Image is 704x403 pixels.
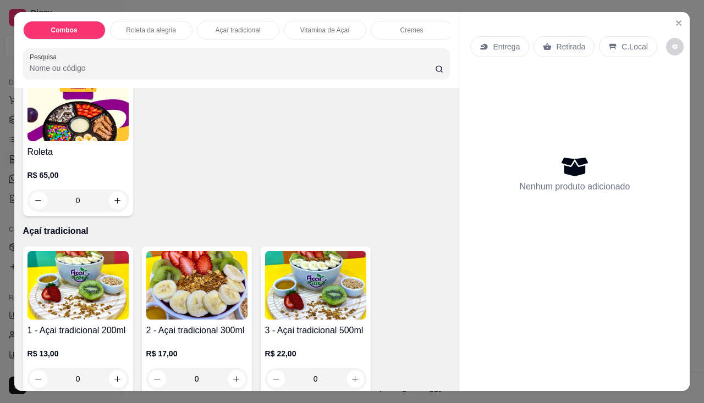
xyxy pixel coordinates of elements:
label: Pesquisa [30,52,61,61]
p: R$ 65,00 [28,170,129,181]
p: Vitamina de Açaí [300,26,350,35]
img: product-image [28,72,129,141]
p: R$ 13,00 [28,348,129,359]
h4: 1 - Açai tradicional 200ml [28,324,129,337]
h4: 3 - Açai tradicional 500ml [265,324,366,337]
p: R$ 22,00 [265,348,366,359]
img: product-image [265,251,366,320]
p: Açaí tradicional [23,225,450,238]
p: Retirada [556,41,585,52]
img: product-image [28,251,129,320]
p: Cremes [400,26,424,35]
button: decrease-product-quantity [666,38,684,55]
p: R$ 17,00 [146,348,248,359]
p: Açaí tradicional [216,26,261,35]
p: Combos [51,26,78,35]
p: C.Local [621,41,647,52]
input: Pesquisa [30,63,435,74]
h4: 2 - Açai tradicional 300ml [146,324,248,337]
h4: Roleta [28,145,129,159]
button: Close [670,14,687,32]
p: Roleta da alegria [126,26,176,35]
p: Entrega [493,41,520,52]
img: product-image [146,251,248,320]
p: Nenhum produto adicionado [519,180,630,193]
